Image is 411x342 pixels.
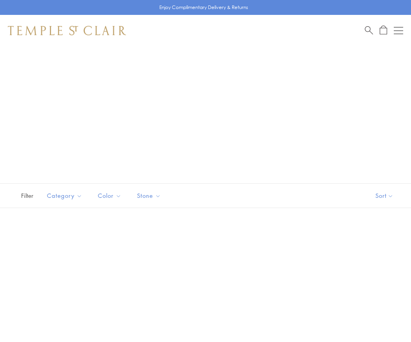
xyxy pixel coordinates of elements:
a: Search [365,25,373,35]
button: Open navigation [394,26,403,35]
button: Category [41,187,88,204]
span: Color [94,191,127,201]
a: Open Shopping Bag [380,25,387,35]
button: Show sort by [358,184,411,208]
span: Category [43,191,88,201]
span: Stone [133,191,167,201]
button: Color [92,187,127,204]
p: Enjoy Complimentary Delivery & Returns [159,4,248,11]
img: Temple St. Clair [8,26,126,35]
button: Stone [131,187,167,204]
